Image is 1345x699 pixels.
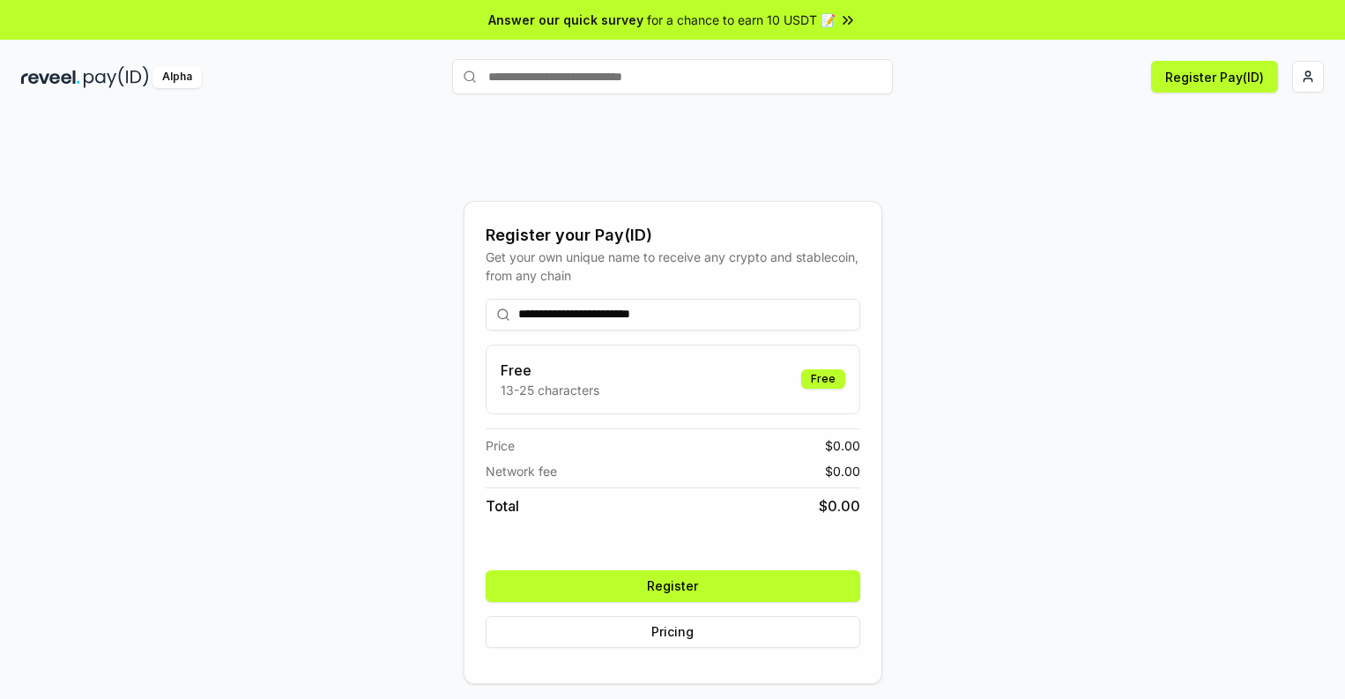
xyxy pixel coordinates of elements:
[1151,61,1278,93] button: Register Pay(ID)
[825,436,860,455] span: $ 0.00
[486,462,557,480] span: Network fee
[486,436,515,455] span: Price
[801,369,845,389] div: Free
[501,360,599,381] h3: Free
[486,495,519,517] span: Total
[647,11,836,29] span: for a chance to earn 10 USDT 📝
[501,381,599,399] p: 13-25 characters
[819,495,860,517] span: $ 0.00
[21,66,80,88] img: reveel_dark
[486,248,860,285] div: Get your own unique name to receive any crypto and stablecoin, from any chain
[486,570,860,602] button: Register
[84,66,149,88] img: pay_id
[488,11,643,29] span: Answer our quick survey
[825,462,860,480] span: $ 0.00
[486,223,860,248] div: Register your Pay(ID)
[152,66,202,88] div: Alpha
[486,616,860,648] button: Pricing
